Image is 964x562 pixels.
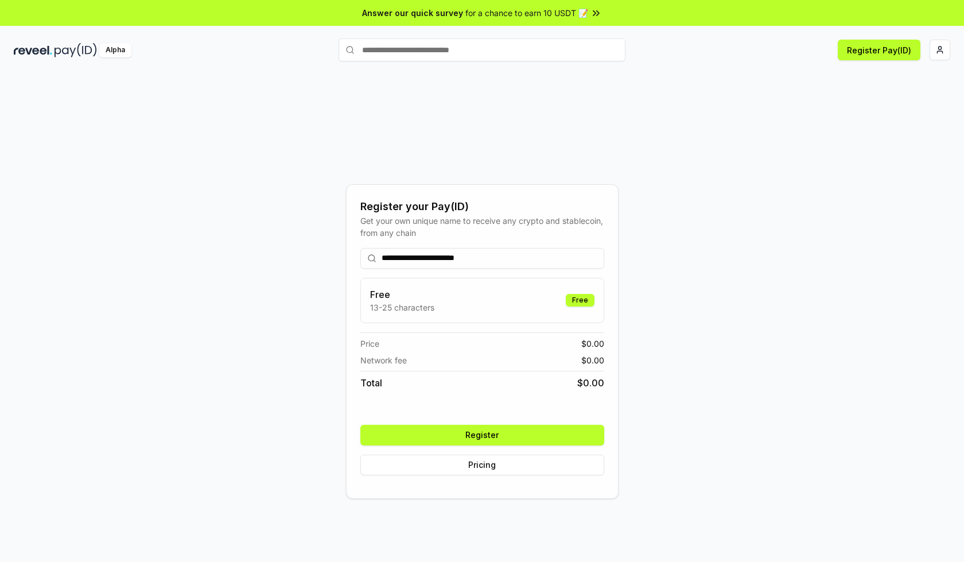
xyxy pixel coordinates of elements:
img: reveel_dark [14,43,52,57]
img: pay_id [55,43,97,57]
button: Pricing [360,455,604,475]
span: $ 0.00 [577,376,604,390]
p: 13-25 characters [370,301,434,313]
span: Network fee [360,354,407,366]
button: Register Pay(ID) [838,40,920,60]
span: Total [360,376,382,390]
button: Register [360,425,604,445]
div: Get your own unique name to receive any crypto and stablecoin, from any chain [360,215,604,239]
span: $ 0.00 [581,354,604,366]
span: Price [360,338,379,350]
div: Register your Pay(ID) [360,199,604,215]
span: for a chance to earn 10 USDT 📝 [465,7,588,19]
div: Alpha [99,43,131,57]
div: Free [566,294,594,307]
span: Answer our quick survey [362,7,463,19]
h3: Free [370,288,434,301]
span: $ 0.00 [581,338,604,350]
